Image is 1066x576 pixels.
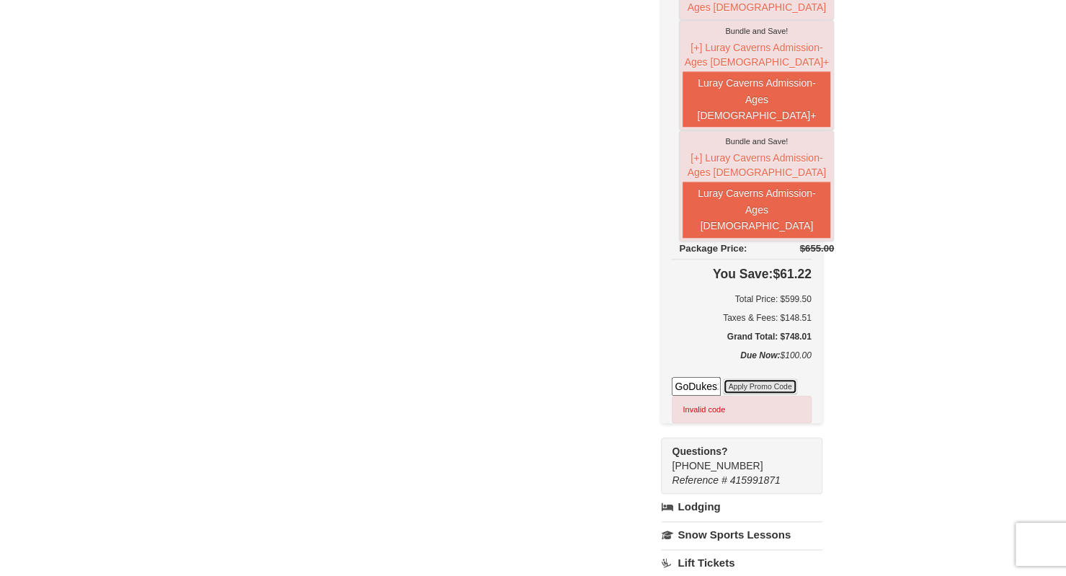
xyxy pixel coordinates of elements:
[672,292,811,306] h6: Total Price: $599.50
[672,329,811,344] h5: Grand Total: $748.01
[672,311,811,325] div: Taxes & Fees: $148.51
[730,474,781,486] span: 415991871
[683,134,830,149] div: Bundle and Save!
[672,446,727,457] strong: Questions?
[672,267,811,281] h4: $61.22
[661,521,822,548] a: Snow Sports Lessons
[713,267,773,281] span: You Save:
[683,149,830,182] button: [+] Luray Caverns Admission- Ages [DEMOGRAPHIC_DATA]
[672,444,796,471] span: [PHONE_NUMBER]
[672,474,727,486] span: Reference #
[672,348,811,377] div: $100.00
[661,549,822,576] a: Lift Tickets
[740,350,780,360] strong: Due Now:
[683,182,830,237] button: Luray Caverns Admission- Ages [DEMOGRAPHIC_DATA]
[683,71,830,127] button: Luray Caverns Admission- Ages [DEMOGRAPHIC_DATA]+
[723,378,796,394] button: Apply Promo Code
[799,243,834,254] del: $655.00
[683,38,830,71] button: [+] Luray Caverns Admission- Ages [DEMOGRAPHIC_DATA]+
[683,24,830,38] div: Bundle and Save!
[661,494,822,520] a: Lodging
[672,396,811,423] div: Invalid code
[679,243,747,254] span: Package Price:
